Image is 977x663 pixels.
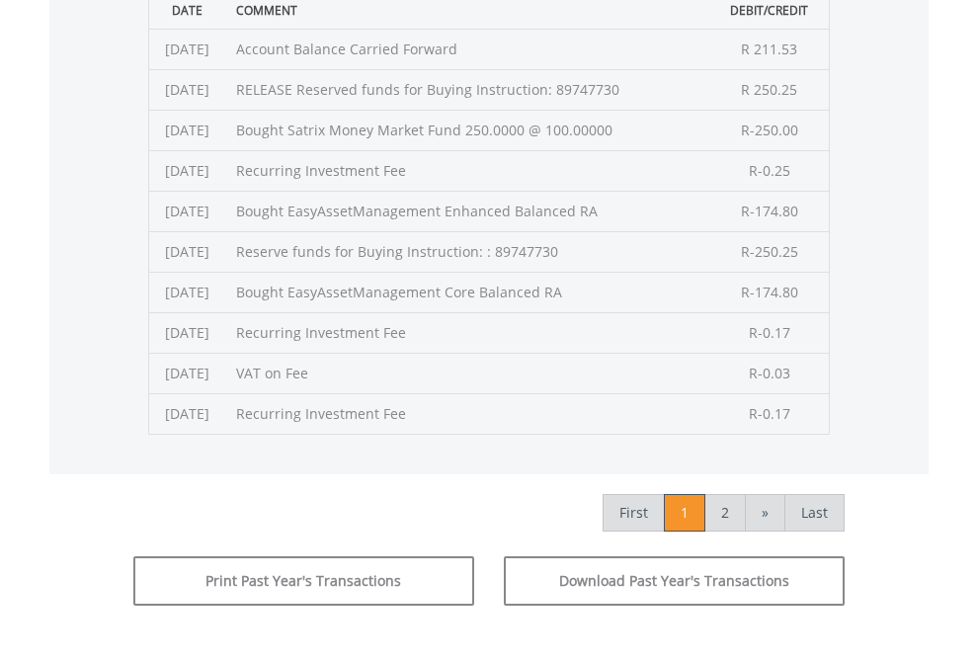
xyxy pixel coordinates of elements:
td: [DATE] [148,312,226,353]
td: [DATE] [148,69,226,110]
td: VAT on Fee [226,353,711,393]
span: R-0.17 [749,323,790,342]
td: RELEASE Reserved funds for Buying Instruction: 89747730 [226,69,711,110]
span: R-174.80 [741,202,798,220]
span: R-174.80 [741,283,798,301]
td: [DATE] [148,393,226,434]
td: Recurring Investment Fee [226,312,711,353]
td: Bought EasyAssetManagement Core Balanced RA [226,272,711,312]
td: [DATE] [148,353,226,393]
a: » [745,494,785,532]
span: R-0.03 [749,364,790,382]
button: Download Past Year's Transactions [504,556,845,606]
span: R 250.25 [741,80,797,99]
td: Recurring Investment Fee [226,393,711,434]
span: R-0.25 [749,161,790,180]
span: R-0.17 [749,404,790,423]
td: [DATE] [148,150,226,191]
a: 1 [664,494,705,532]
span: R-250.00 [741,121,798,139]
a: First [603,494,665,532]
td: Bought Satrix Money Market Fund 250.0000 @ 100.00000 [226,110,711,150]
span: R 211.53 [741,40,797,58]
td: [DATE] [148,272,226,312]
button: Print Past Year's Transactions [133,556,474,606]
td: Bought EasyAssetManagement Enhanced Balanced RA [226,191,711,231]
span: R-250.25 [741,242,798,261]
td: [DATE] [148,231,226,272]
td: [DATE] [148,191,226,231]
td: [DATE] [148,110,226,150]
td: Account Balance Carried Forward [226,29,711,69]
a: Last [784,494,845,532]
td: Reserve funds for Buying Instruction: : 89747730 [226,231,711,272]
a: 2 [704,494,746,532]
td: Recurring Investment Fee [226,150,711,191]
td: [DATE] [148,29,226,69]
